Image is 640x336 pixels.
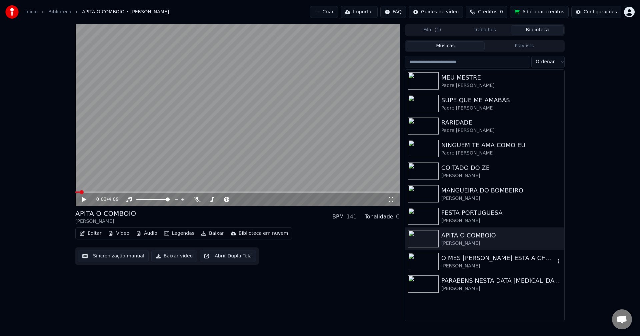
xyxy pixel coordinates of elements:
[441,253,555,263] div: O MES [PERSON_NAME] ESTA A CHEGAR
[406,41,485,51] button: Músicas
[500,9,503,15] span: 0
[5,5,19,19] img: youka
[25,9,38,15] a: Início
[441,172,562,179] div: [PERSON_NAME]
[200,250,256,262] button: Abrir Dupla Tela
[441,285,562,292] div: [PERSON_NAME]
[466,6,507,18] button: Créditos0
[105,229,132,238] button: Vídeo
[441,105,562,112] div: Padre [PERSON_NAME]
[77,229,104,238] button: Editar
[441,150,562,157] div: Padre [PERSON_NAME]
[441,186,562,195] div: MANGUEIRA DO BOMBEIRO
[571,6,621,18] button: Configurações
[441,276,562,285] div: PARABENS NESTA DATA [MEDICAL_DATA] QUERIDA
[441,263,555,269] div: [PERSON_NAME]
[510,6,569,18] button: Adicionar créditos
[441,73,562,82] div: MEU MESTRE
[151,250,197,262] button: Baixar vídeo
[310,6,338,18] button: Criar
[409,6,463,18] button: Guides de vídeo
[96,196,112,203] div: /
[25,9,169,15] nav: breadcrumb
[485,41,564,51] button: Playlists
[441,217,562,224] div: [PERSON_NAME]
[133,229,160,238] button: Áudio
[584,9,617,15] div: Configurações
[332,213,344,221] div: BPM
[380,6,406,18] button: FAQ
[75,209,136,218] div: APITA O COMBOIO
[441,163,562,172] div: COITADO DO ZE
[441,127,562,134] div: Padre [PERSON_NAME]
[441,141,562,150] div: NINGUEM TE AMA COMO EU
[108,196,119,203] span: 4:09
[441,195,562,202] div: [PERSON_NAME]
[612,309,632,329] a: Open chat
[441,82,562,89] div: Padre [PERSON_NAME]
[441,240,562,247] div: [PERSON_NAME]
[459,25,511,35] button: Trabalhos
[78,250,149,262] button: Sincronização manual
[478,9,497,15] span: Créditos
[441,96,562,105] div: SUPE QUE ME AMABAS
[406,25,459,35] button: Fila
[441,208,562,217] div: FESTA PORTUGUESA
[161,229,197,238] button: Legendas
[346,213,357,221] div: 141
[396,213,400,221] div: C
[82,9,169,15] span: APITA O COMBOIO • [PERSON_NAME]
[441,118,562,127] div: RARIDADE
[341,6,378,18] button: Importar
[75,218,136,225] div: [PERSON_NAME]
[511,25,564,35] button: Biblioteca
[198,229,227,238] button: Baixar
[536,59,555,65] span: Ordenar
[434,27,441,33] span: ( 1 )
[441,231,562,240] div: APITA O COMBOIO
[96,196,107,203] span: 0:03
[365,213,393,221] div: Tonalidade
[239,230,288,237] div: Biblioteca em nuvem
[48,9,71,15] a: Biblioteca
